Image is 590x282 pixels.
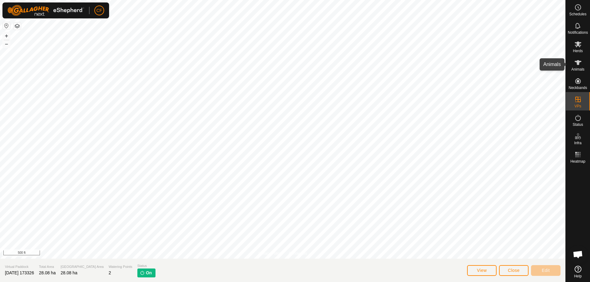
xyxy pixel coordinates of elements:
span: Close [508,268,520,273]
span: Virtual Paddock [5,264,34,269]
span: Infra [574,141,581,145]
span: VPs [574,104,581,108]
span: CF [96,7,102,14]
span: Heatmap [570,160,585,163]
span: On [146,270,152,276]
button: Reset Map [3,22,10,29]
span: Help [574,274,582,278]
span: Total Area [39,264,56,269]
span: [DATE] 173326 [5,270,34,275]
div: Open chat [569,245,587,264]
span: Status [572,123,583,126]
button: View [467,265,497,276]
a: Contact Us [289,251,307,256]
span: 2 [108,270,111,275]
span: View [477,268,487,273]
a: Privacy Policy [258,251,281,256]
img: Gallagher Logo [7,5,84,16]
img: turn-on [140,270,145,275]
button: + [3,32,10,40]
button: Edit [531,265,560,276]
span: Schedules [569,12,586,16]
button: – [3,40,10,48]
span: Notifications [568,31,588,34]
span: 28.08 ha [61,270,77,275]
span: Animals [571,68,584,71]
span: Watering Points [108,264,132,269]
span: Neckbands [568,86,587,90]
span: 28.08 ha [39,270,56,275]
button: Map Layers [14,22,21,30]
span: Herds [573,49,583,53]
button: Close [499,265,529,276]
span: Edit [542,268,550,273]
span: Status [137,263,155,268]
span: [GEOGRAPHIC_DATA] Area [61,264,104,269]
a: Help [566,263,590,280]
